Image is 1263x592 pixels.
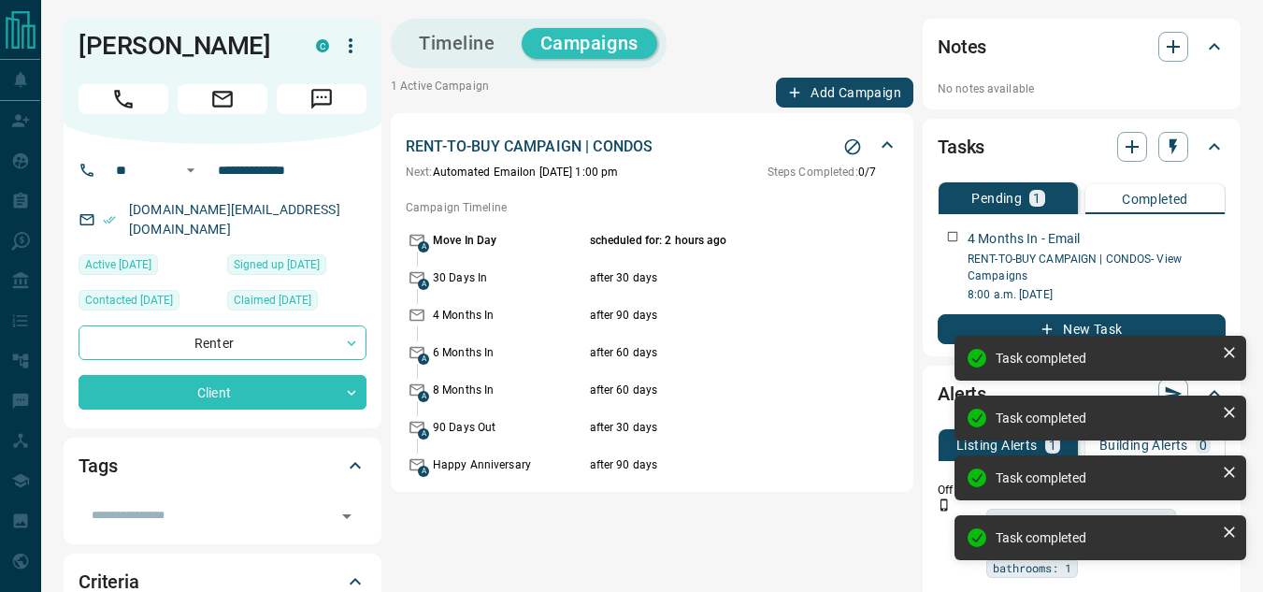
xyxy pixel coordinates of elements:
[590,232,843,249] p: scheduled for: 2 hours ago
[79,443,366,488] div: Tags
[178,84,267,114] span: Email
[79,84,168,114] span: Call
[234,291,311,310] span: Claimed [DATE]
[968,229,1081,249] p: 4 Months In - Email
[234,255,320,274] span: Signed up [DATE]
[938,24,1226,69] div: Notes
[85,255,151,274] span: Active [DATE]
[103,213,116,226] svg: Email Verified
[996,351,1214,366] div: Task completed
[433,232,585,249] p: Move In Day
[768,166,858,179] span: Steps Completed:
[590,382,843,398] p: after 60 days
[316,39,329,52] div: condos.ca
[418,391,429,402] span: A
[938,379,986,409] h2: Alerts
[839,133,867,161] button: Stop Campaign
[418,428,429,440] span: A
[85,291,173,310] span: Contacted [DATE]
[406,132,898,184] div: RENT-TO-BUY CAMPAIGN | CONDOSStop CampaignNext:Automated Emailon [DATE] 1:00 pmSteps Completed:0/7
[277,84,366,114] span: Message
[129,202,340,237] a: [DOMAIN_NAME][EMAIL_ADDRESS][DOMAIN_NAME]
[996,470,1214,485] div: Task completed
[938,371,1226,416] div: Alerts
[418,241,429,253] span: A
[938,498,951,512] svg: Push Notification Only
[406,199,898,216] p: Campaign Timeline
[938,80,1226,97] p: No notes available
[433,344,585,361] p: 6 Months In
[79,290,218,316] div: Sun Aug 10 2025
[79,325,366,360] div: Renter
[433,307,585,324] p: 4 Months In
[227,290,366,316] div: Tue May 27 2025
[590,344,843,361] p: after 60 days
[938,124,1226,169] div: Tasks
[938,482,975,498] p: Off
[79,254,218,281] div: Wed Aug 06 2025
[590,269,843,286] p: after 30 days
[971,192,1022,205] p: Pending
[938,314,1226,344] button: New Task
[79,451,117,481] h2: Tags
[768,164,876,180] p: 0 / 7
[938,32,986,62] h2: Notes
[938,132,984,162] h2: Tasks
[79,31,288,61] h1: [PERSON_NAME]
[418,466,429,477] span: A
[522,28,657,59] button: Campaigns
[433,269,585,286] p: 30 Days In
[776,78,913,108] button: Add Campaign
[334,503,360,529] button: Open
[391,78,489,108] p: 1 Active Campaign
[400,28,514,59] button: Timeline
[1033,192,1041,205] p: 1
[79,375,366,410] div: Client
[406,166,433,179] span: Next:
[996,530,1214,545] div: Task completed
[590,419,843,436] p: after 30 days
[406,136,653,158] p: RENT-TO-BUY CAMPAIGN | CONDOS
[433,419,585,436] p: 90 Days Out
[433,382,585,398] p: 8 Months In
[418,354,429,365] span: A
[1122,193,1188,206] p: Completed
[590,307,843,324] p: after 90 days
[406,164,618,180] p: Automated Email on [DATE] 1:00 pm
[590,456,843,473] p: after 90 days
[968,253,1182,282] a: RENT-TO-BUY CAMPAIGN | CONDOS- View Campaigns
[179,159,202,181] button: Open
[418,279,429,290] span: A
[227,254,366,281] div: Wed May 14 2025
[996,411,1214,426] div: Task completed
[433,456,585,473] p: Happy Anniversary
